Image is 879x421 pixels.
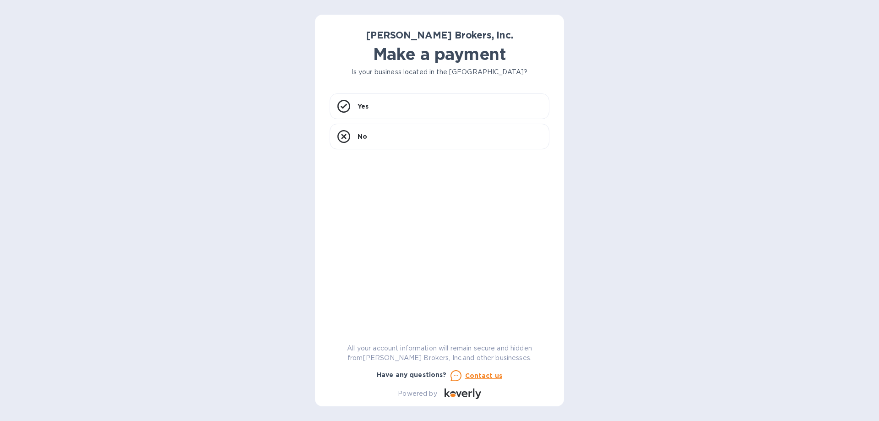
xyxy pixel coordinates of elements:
p: Powered by [398,389,437,399]
u: Contact us [465,372,503,379]
p: No [358,132,367,141]
h1: Make a payment [330,44,549,64]
p: Yes [358,102,369,111]
p: All your account information will remain secure and hidden from [PERSON_NAME] Brokers, Inc. and o... [330,344,549,363]
b: Have any questions? [377,371,447,378]
p: Is your business located in the [GEOGRAPHIC_DATA]? [330,67,549,77]
b: [PERSON_NAME] Brokers, Inc. [366,29,513,41]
